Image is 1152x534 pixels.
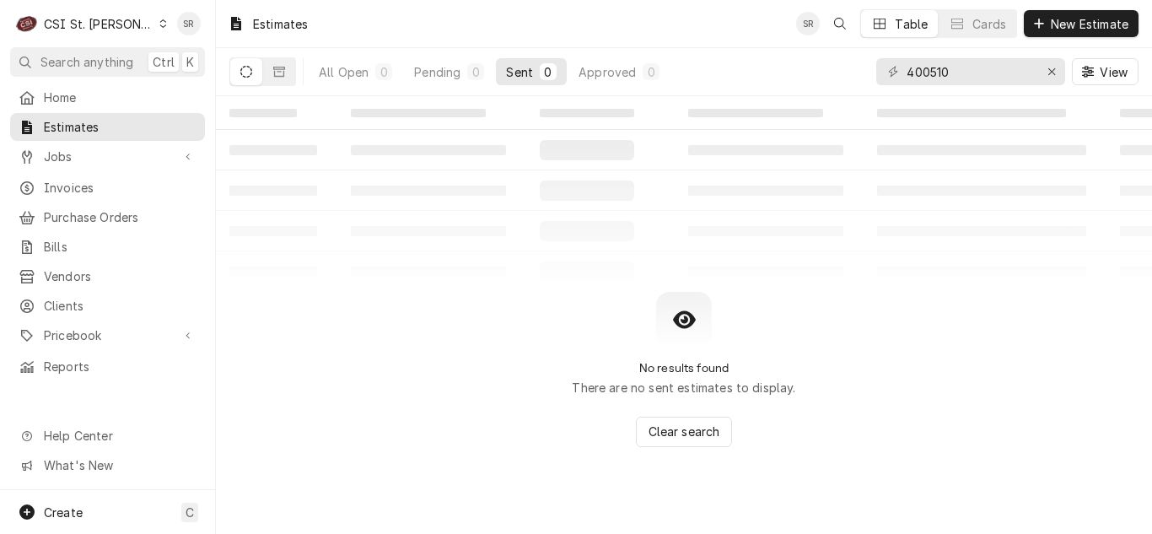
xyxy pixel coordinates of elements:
div: CSI St. [PERSON_NAME] [44,15,153,33]
span: ‌ [688,109,823,117]
div: Cards [972,15,1006,33]
div: 0 [646,63,656,81]
span: Estimates [44,118,196,136]
span: ‌ [229,109,297,117]
p: There are no sent estimates to display. [572,379,795,396]
a: Go to What's New [10,451,205,479]
div: 0 [379,63,389,81]
a: Invoices [10,174,205,202]
div: 0 [471,63,481,81]
div: All Open [319,63,369,81]
span: What's New [44,456,195,474]
span: Bills [44,238,196,256]
div: Stephani Roth's Avatar [177,12,201,35]
span: Clear search [645,423,724,440]
div: Pending [414,63,460,81]
span: ‌ [351,109,486,117]
div: 0 [543,63,553,81]
button: Open search [826,10,853,37]
div: Stephani Roth's Avatar [796,12,820,35]
a: Home [10,84,205,111]
span: Reports [44,358,196,375]
input: Keyword search [907,58,1033,85]
span: Search anything [40,53,133,71]
span: Help Center [44,427,195,445]
button: Erase input [1038,58,1065,85]
div: Table [895,15,928,33]
a: Estimates [10,113,205,141]
a: Bills [10,233,205,261]
span: C [186,504,194,521]
span: Ctrl [153,53,175,71]
span: View [1096,63,1131,81]
a: Go to Jobs [10,143,205,170]
div: C [15,12,39,35]
a: Vendors [10,262,205,290]
span: Home [44,89,196,106]
a: Go to Help Center [10,422,205,450]
div: Approved [579,63,636,81]
span: K [186,53,194,71]
span: Purchase Orders [44,208,196,226]
button: Search anythingCtrlK [10,47,205,77]
a: Go to Pricebook [10,321,205,349]
span: Create [44,505,83,520]
a: Reports [10,353,205,380]
div: CSI St. Louis's Avatar [15,12,39,35]
span: ‌ [877,109,1066,117]
div: Sent [506,63,533,81]
span: New Estimate [1047,15,1132,33]
div: SR [796,12,820,35]
span: Vendors [44,267,196,285]
a: Clients [10,292,205,320]
span: Jobs [44,148,171,165]
span: Pricebook [44,326,171,344]
div: SR [177,12,201,35]
table: Sent Estimates List Loading [216,96,1152,292]
span: Clients [44,297,196,315]
button: View [1072,58,1139,85]
button: Clear search [636,417,733,447]
h2: No results found [639,361,729,375]
span: ‌ [540,109,634,117]
span: Invoices [44,179,196,197]
button: New Estimate [1024,10,1139,37]
a: Purchase Orders [10,203,205,231]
